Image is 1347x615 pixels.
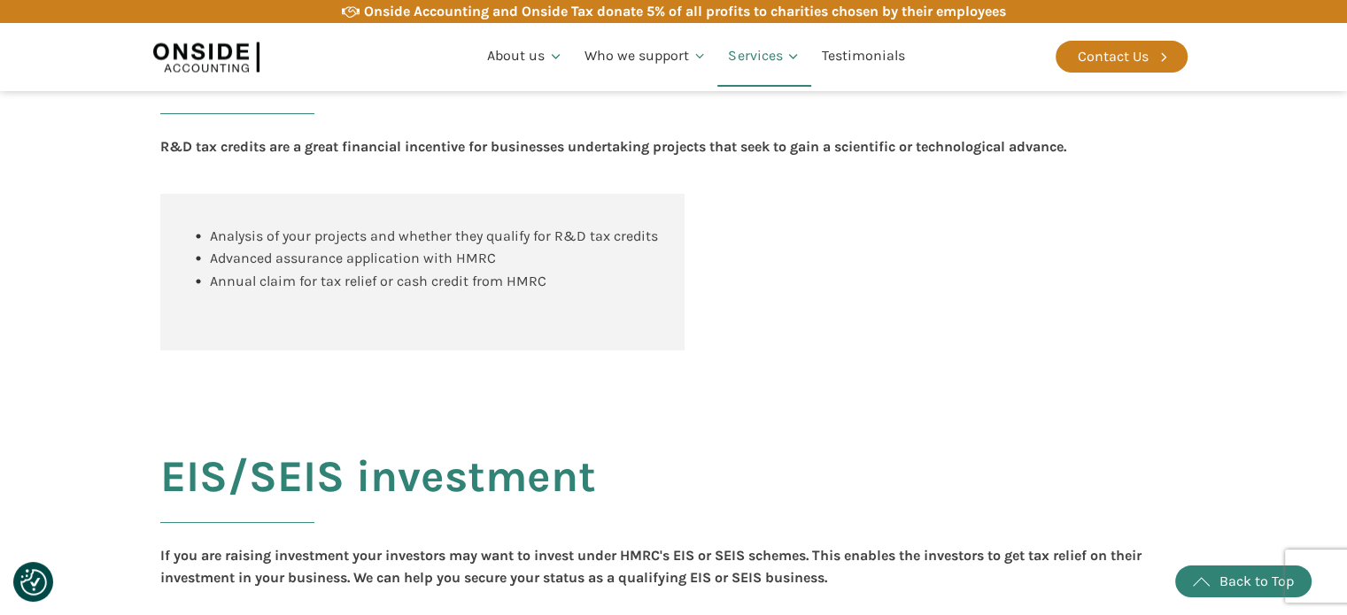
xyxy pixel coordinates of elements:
a: Services [717,27,811,87]
img: Revisit consent button [20,569,47,596]
a: Who we support [574,27,718,87]
button: Consent Preferences [20,569,47,596]
a: Testimonials [811,27,916,87]
a: About us [476,27,574,87]
span: Analysis of your projects and whether they qualify for R&D tax credits [210,227,658,244]
div: Back to Top [1219,570,1294,593]
img: Onside Accounting [153,36,259,77]
a: Back to Top [1175,565,1312,597]
span: Annual claim for tax relief or cash credit from HMRC [210,273,546,289]
h2: EIS/SEIS investment [160,452,596,544]
div: Contact Us [1078,45,1149,68]
div: R&D tax credits are a great financial incentive for businesses undertaking projects that seek to ... [160,135,1066,158]
a: Contact Us [1056,41,1188,73]
div: If you are raising investment your investors may want to invest under HMRC's EIS or SEIS schemes.... [160,544,1188,589]
span: Advanced assurance application with HMRC [210,250,496,266]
